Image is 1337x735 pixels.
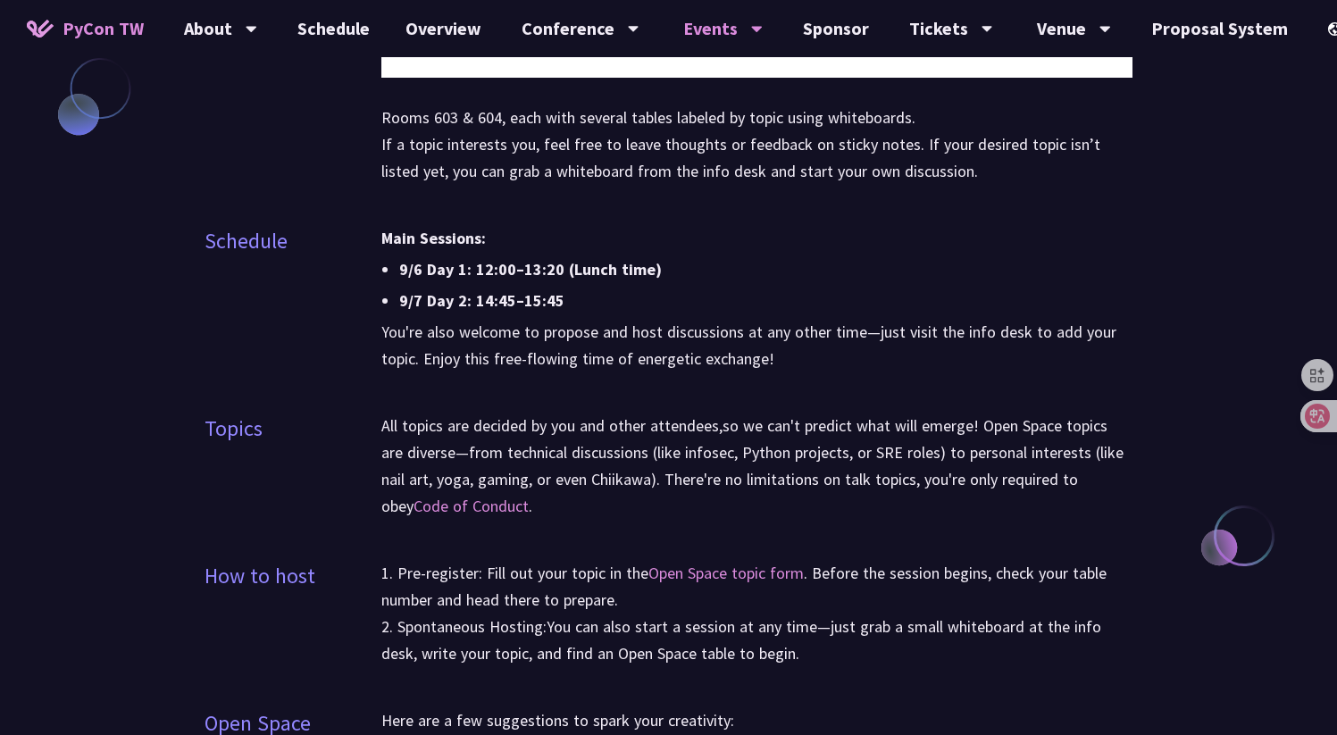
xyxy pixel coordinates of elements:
[399,256,1133,283] li: 9/6 Day 1: 12:00–13:20 (Lunch time)
[205,413,263,445] p: Topics
[381,319,1133,372] p: You're also welcome to propose and host discussions at any other time—just visit the info desk to...
[205,225,288,257] p: Schedule
[381,707,1133,734] p: Here are a few suggestions to spark your creativity:
[381,560,1133,667] p: 1. Pre-register: Fill out your topic in the . Before the session begins, check your table number ...
[27,20,54,38] img: Home icon of PyCon TW 2025
[381,104,1133,185] p: Rooms 603 & 604, each with several tables labeled by topic using whiteboards. If a topic interest...
[9,6,162,51] a: PyCon TW
[381,225,1133,252] li: Main Sessions:
[414,496,529,516] a: Code of Conduct
[399,288,1133,314] li: 9/7 Day 2: 14:45–15:45
[648,563,804,583] a: Open Space topic form
[205,560,315,592] p: How to host
[63,15,144,42] span: PyCon TW
[381,413,1133,520] p: All topics are decided by you and other attendees,so we can't predict what will emerge! Open Spac...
